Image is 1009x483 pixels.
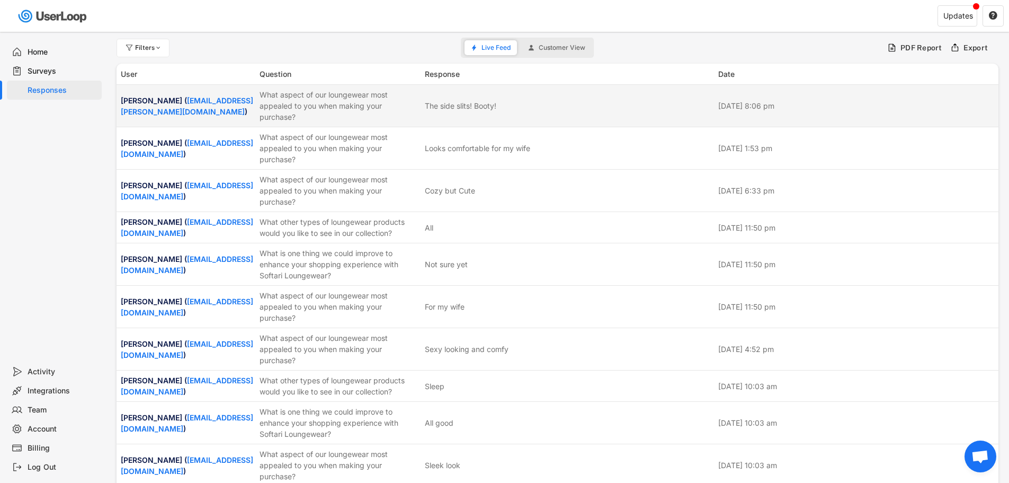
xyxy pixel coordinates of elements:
[260,68,418,80] div: Question
[121,181,253,201] a: [EMAIL_ADDRESS][DOMAIN_NAME]
[718,381,995,392] div: [DATE] 10:03 am
[121,217,253,238] a: [EMAIL_ADDRESS][DOMAIN_NAME]
[121,68,253,80] div: User
[260,216,418,239] div: What other types of loungewear products would you like to see in our collection?
[121,138,253,159] a: [EMAIL_ADDRESS][DOMAIN_NAME]
[121,413,253,433] a: [EMAIL_ADDRESS][DOMAIN_NAME]
[425,344,508,355] div: Sexy looking and comfy
[260,290,418,323] div: What aspect of our loungewear most appealed to you when making your purchase?
[718,143,995,154] div: [DATE] 1:53 pm
[28,462,97,472] div: Log Out
[121,297,253,317] a: [EMAIL_ADDRESS][DOMAIN_NAME]
[989,11,997,20] text: 
[718,460,995,471] div: [DATE] 10:03 am
[121,296,253,318] div: [PERSON_NAME] ( )
[260,89,418,122] div: What aspect of our loungewear most appealed to you when making your purchase?
[963,43,988,52] div: Export
[943,12,973,20] div: Updates
[121,96,253,116] a: [EMAIL_ADDRESS][PERSON_NAME][DOMAIN_NAME]
[425,185,475,196] div: Cozy but Cute
[260,248,418,281] div: What is one thing we could improve to enhance your shopping experience with Softari Loungewear?
[121,454,253,477] div: [PERSON_NAME] ( )
[425,301,465,312] div: For my wife
[260,406,418,440] div: What is one thing we could improve to enhance your shopping experience with Softari Loungewear?
[425,417,453,428] div: All good
[988,11,998,21] button: 
[425,259,468,270] div: Not sure yet
[260,131,418,165] div: What aspect of our loungewear most appealed to you when making your purchase?
[425,143,530,154] div: Looks comfortable for my wife
[425,381,444,392] div: Sleep
[718,100,995,111] div: [DATE] 8:06 pm
[28,386,97,396] div: Integrations
[28,405,97,415] div: Team
[28,85,97,95] div: Responses
[121,375,253,397] div: [PERSON_NAME] ( )
[425,68,712,80] div: Response
[718,68,995,80] div: Date
[121,137,253,160] div: [PERSON_NAME] ( )
[121,180,253,202] div: [PERSON_NAME] ( )
[522,40,592,55] button: Customer View
[481,45,511,51] span: Live Feed
[121,339,253,359] a: [EMAIL_ADDRESS][DOMAIN_NAME]
[260,332,418,366] div: What aspect of our loungewear most appealed to you when making your purchase?
[28,47,97,57] div: Home
[28,443,97,453] div: Billing
[425,222,433,233] div: All
[260,375,418,397] div: What other types of loungewear products would you like to see in our collection?
[121,216,253,239] div: [PERSON_NAME] ( )
[718,301,995,312] div: [DATE] 11:50 pm
[718,259,995,270] div: [DATE] 11:50 pm
[28,367,97,377] div: Activity
[121,376,253,396] a: [EMAIL_ADDRESS][DOMAIN_NAME]
[718,222,995,233] div: [DATE] 11:50 pm
[28,424,97,434] div: Account
[121,412,253,434] div: [PERSON_NAME] ( )
[718,417,995,428] div: [DATE] 10:03 am
[718,344,995,355] div: [DATE] 4:52 pm
[121,254,253,275] a: [EMAIL_ADDRESS][DOMAIN_NAME]
[121,338,253,361] div: [PERSON_NAME] ( )
[135,45,163,51] div: Filters
[260,174,418,207] div: What aspect of our loungewear most appealed to you when making your purchase?
[900,43,942,52] div: PDF Report
[425,460,460,471] div: Sleek look
[28,66,97,76] div: Surveys
[121,95,253,117] div: [PERSON_NAME] ( )
[425,100,496,111] div: The side slits! Booty!
[260,449,418,482] div: What aspect of our loungewear most appealed to you when making your purchase?
[16,5,91,27] img: userloop-logo-01.svg
[121,455,253,476] a: [EMAIL_ADDRESS][DOMAIN_NAME]
[539,45,585,51] span: Customer View
[965,441,996,472] a: Open chat
[465,40,517,55] button: Live Feed
[121,253,253,276] div: [PERSON_NAME] ( )
[718,185,995,196] div: [DATE] 6:33 pm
